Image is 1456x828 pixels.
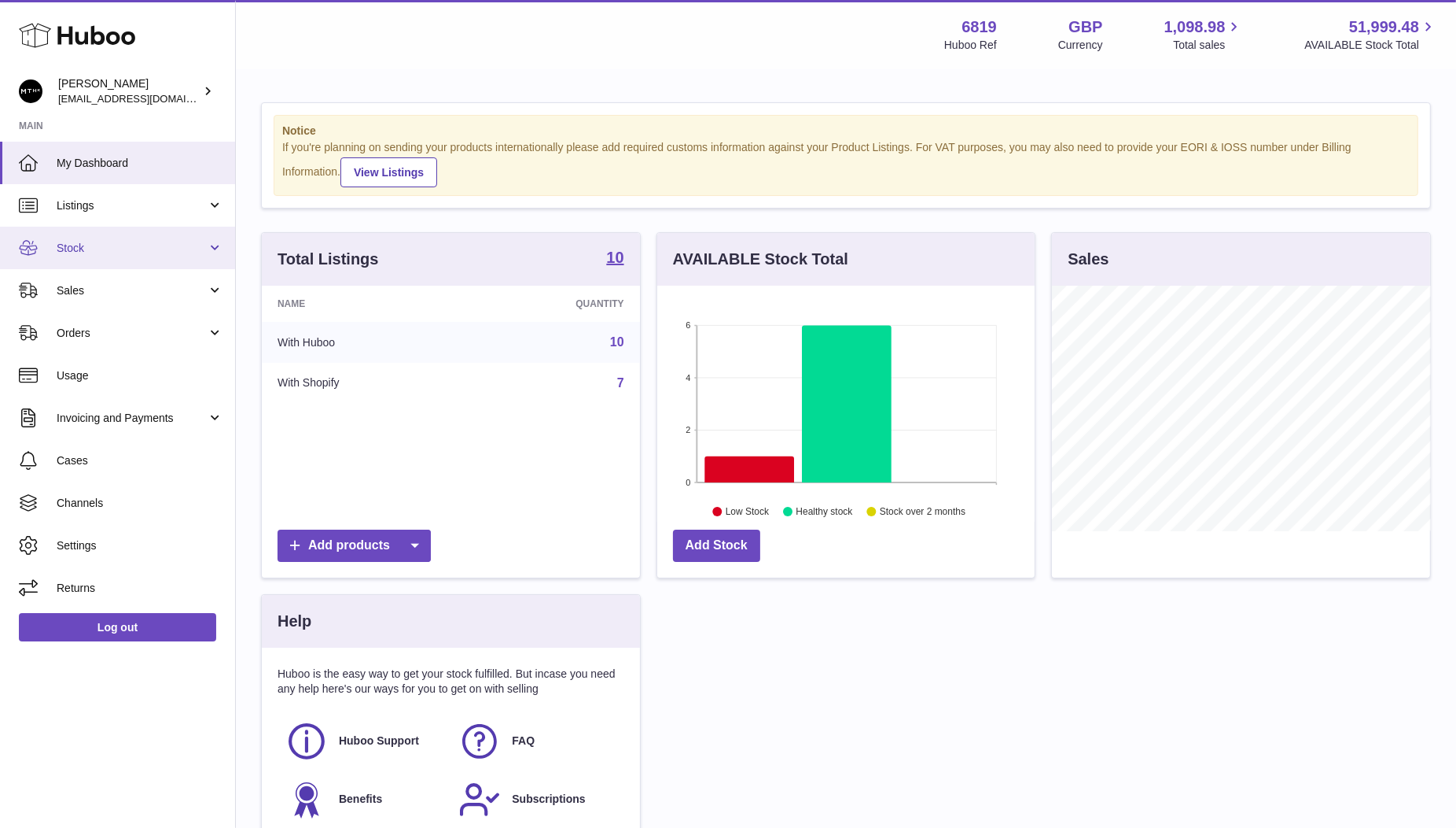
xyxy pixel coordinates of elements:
[1304,17,1437,53] a: 51,999.48 AVAILABLE Stock Total
[278,611,311,632] h3: Help
[606,250,623,265] strong: 10
[285,720,443,763] a: Huboo Support
[285,778,443,821] a: Benefits
[1058,38,1103,53] div: Currency
[19,613,216,641] a: Log out
[57,241,207,256] span: Stock
[1173,38,1243,53] span: Total sales
[465,286,639,322] th: Quantity
[686,478,690,487] text: 0
[610,335,624,349] a: 10
[1304,38,1437,53] span: AVAILABLE Stock Total
[512,792,585,807] span: Subscriptions
[1164,17,1226,38] span: 1,098.98
[262,322,465,363] td: With Huboo
[944,38,997,53] div: Huboo Ref
[262,286,465,322] th: Name
[58,92,231,105] span: [EMAIL_ADDRESS][DOMAIN_NAME]
[1349,17,1419,38] span: 51,999.48
[686,373,690,383] text: 4
[458,778,616,821] a: Subscriptions
[726,506,770,517] text: Low Stock
[686,425,690,434] text: 2
[57,156,223,171] span: My Dashboard
[340,157,437,187] a: View Listings
[796,506,853,517] text: Healthy stock
[57,453,223,468] span: Cases
[278,530,431,562] a: Add products
[57,283,207,298] span: Sales
[686,320,690,330] text: 6
[262,363,465,404] td: With Shopify
[282,124,1410,139] strong: Notice
[282,140,1410,187] div: If you're planning on sending your products internationally please add required customs informati...
[57,198,207,213] span: Listings
[961,17,997,38] strong: 6819
[880,506,965,517] text: Stock over 2 months
[58,76,200,106] div: [PERSON_NAME]
[57,496,223,511] span: Channels
[339,734,419,749] span: Huboo Support
[1068,17,1102,38] strong: GBP
[57,538,223,553] span: Settings
[1164,17,1244,53] a: 1,098.98 Total sales
[617,376,624,390] a: 7
[57,581,223,596] span: Returns
[57,368,223,383] span: Usage
[339,792,382,807] span: Benefits
[458,720,616,763] a: FAQ
[57,411,207,426] span: Invoicing and Payments
[19,79,42,103] img: amar@mthk.com
[1068,249,1109,270] h3: Sales
[673,249,848,270] h3: AVAILABLE Stock Total
[673,530,760,562] a: Add Stock
[512,734,535,749] span: FAQ
[57,326,207,341] span: Orders
[278,667,624,697] p: Huboo is the easy way to get your stock fulfilled. But incase you need any help here's our ways f...
[606,250,623,268] a: 10
[278,249,379,270] h3: Total Listings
